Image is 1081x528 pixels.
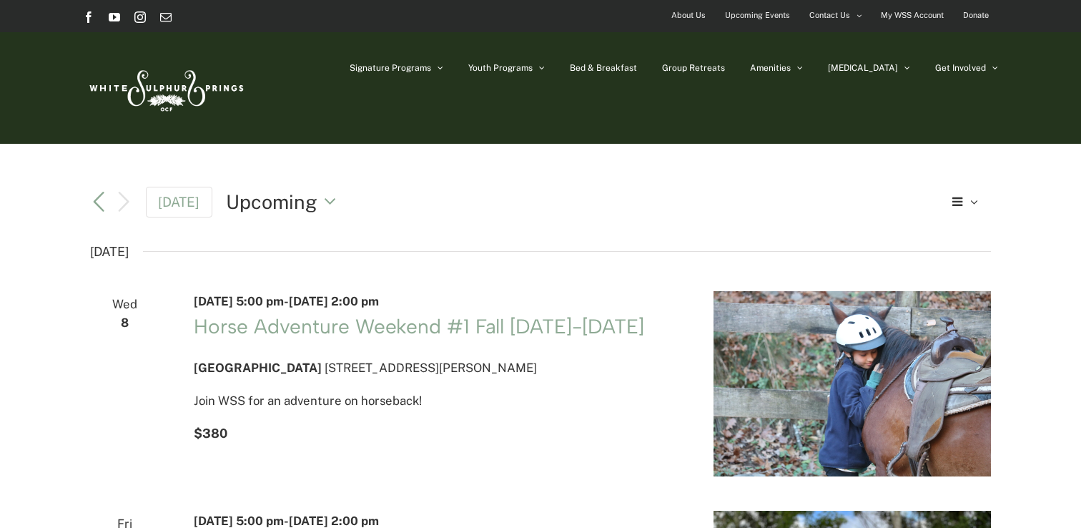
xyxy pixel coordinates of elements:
span: Youth Programs [468,64,533,72]
button: Next Events [115,190,132,213]
a: Signature Programs [350,32,443,104]
a: Instagram [134,11,146,23]
a: Email [160,11,172,23]
span: 8 [90,313,159,333]
span: About Us [671,5,706,26]
time: - [194,514,379,528]
nav: Main Menu [350,32,998,104]
span: Contact Us [809,5,850,26]
span: [DATE] 2:00 pm [289,514,379,528]
a: Horse Adventure Weekend #1 Fall [DATE]-[DATE] [194,314,644,338]
span: $380 [194,426,227,441]
img: White Sulphur Springs Logo [83,54,247,122]
span: Bed & Breakfast [570,64,637,72]
p: Join WSS for an adventure on horseback! [194,391,679,411]
span: Group Retreats [662,64,725,72]
span: Signature Programs [350,64,431,72]
time: - [194,294,379,308]
span: [GEOGRAPHIC_DATA] [194,361,322,375]
a: Bed & Breakfast [570,32,637,104]
a: Previous Events [90,193,107,210]
a: Group Retreats [662,32,725,104]
span: [DATE] 2:00 pm [289,294,379,308]
a: [MEDICAL_DATA] [828,32,910,104]
span: Donate [963,5,989,26]
a: Facebook [83,11,94,23]
a: Amenities [750,32,803,104]
time: [DATE] [90,240,129,263]
span: [DATE] 5:00 pm [194,514,284,528]
span: [STREET_ADDRESS][PERSON_NAME] [325,361,537,375]
a: Youth Programs [468,32,545,104]
span: [MEDICAL_DATA] [828,64,898,72]
a: [DATE] [146,187,213,217]
img: IMG_1414 [714,291,991,476]
span: Get Involved [935,64,986,72]
span: Wed [90,294,159,315]
a: Get Involved [935,32,998,104]
span: Upcoming Events [725,5,790,26]
button: Upcoming [226,188,344,215]
a: YouTube [109,11,120,23]
span: [DATE] 5:00 pm [194,294,284,308]
span: Upcoming [226,188,317,215]
span: Amenities [750,64,791,72]
span: My WSS Account [881,5,944,26]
